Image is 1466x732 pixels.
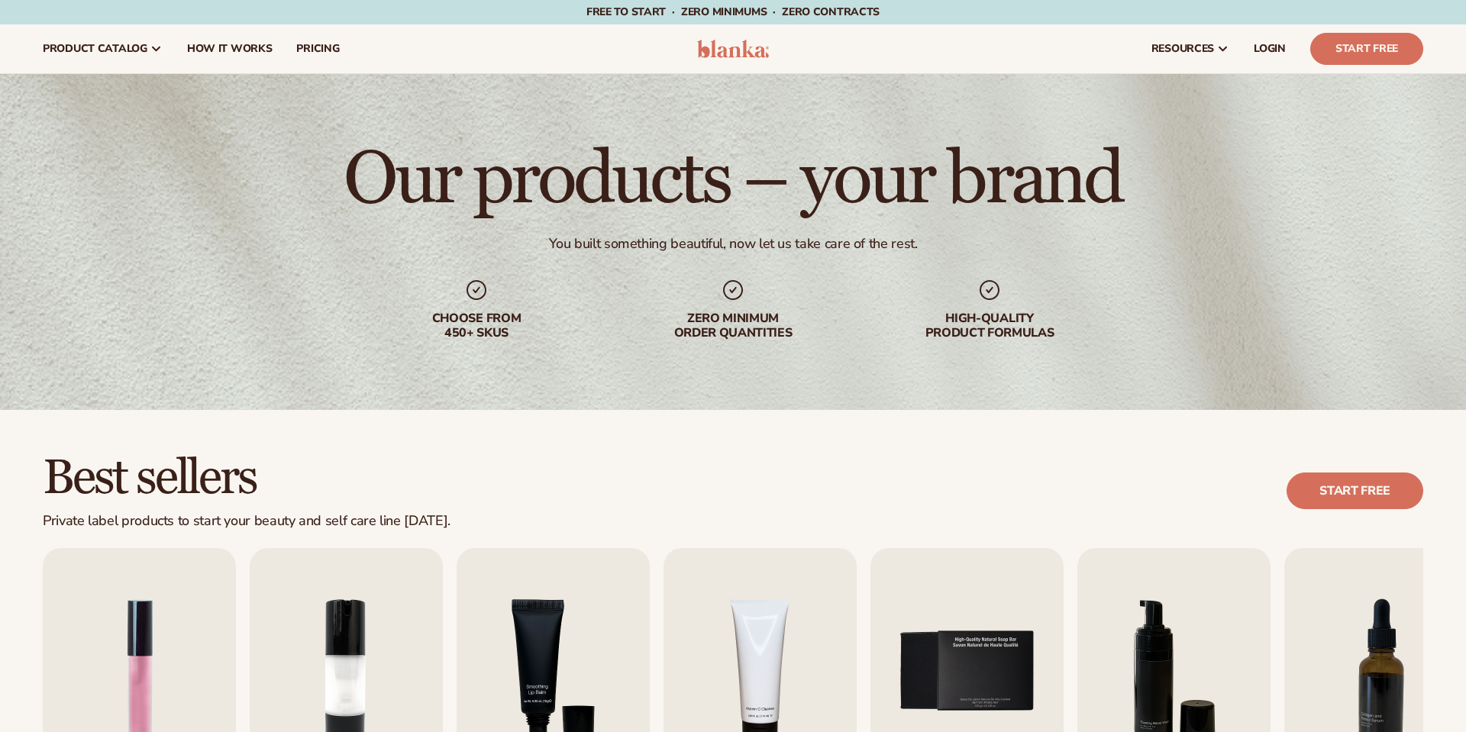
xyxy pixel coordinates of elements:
[296,43,339,55] span: pricing
[1287,472,1423,509] a: Start free
[697,40,770,58] img: logo
[1242,24,1298,73] a: LOGIN
[1254,43,1286,55] span: LOGIN
[187,43,273,55] span: How It Works
[175,24,285,73] a: How It Works
[284,24,351,73] a: pricing
[379,311,574,340] div: Choose from 450+ Skus
[43,513,450,530] div: Private label products to start your beauty and self care line [DATE].
[43,453,450,504] h2: Best sellers
[1139,24,1242,73] a: resources
[549,235,918,253] div: You built something beautiful, now let us take care of the rest.
[892,311,1087,340] div: High-quality product formulas
[586,5,880,19] span: Free to start · ZERO minimums · ZERO contracts
[1151,43,1214,55] span: resources
[635,311,831,340] div: Zero minimum order quantities
[31,24,175,73] a: product catalog
[344,143,1122,217] h1: Our products – your brand
[43,43,147,55] span: product catalog
[1310,33,1423,65] a: Start Free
